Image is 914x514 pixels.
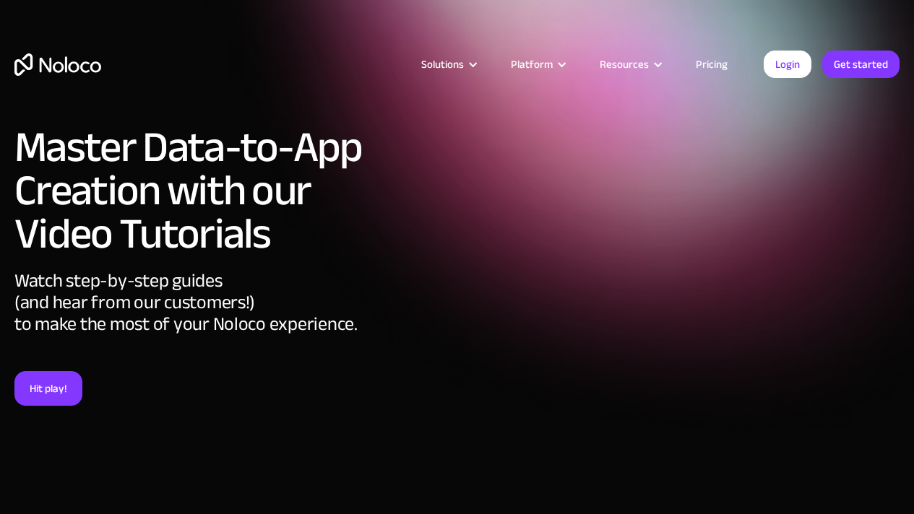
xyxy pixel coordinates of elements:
[14,126,375,256] h1: Master Data-to-App Creation with our Video Tutorials
[764,51,811,78] a: Login
[493,55,582,74] div: Platform
[822,51,900,78] a: Get started
[403,55,493,74] div: Solutions
[582,55,678,74] div: Resources
[511,55,553,74] div: Platform
[14,371,82,406] a: Hit play!
[389,123,900,409] iframe: Introduction to Noloco ┃No Code App Builder┃Create Custom Business Tools Without Code┃
[421,55,464,74] div: Solutions
[678,55,746,74] a: Pricing
[600,55,649,74] div: Resources
[14,270,375,371] div: Watch step-by-step guides (and hear from our customers!) to make the most of your Noloco experience.
[14,53,101,76] a: home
